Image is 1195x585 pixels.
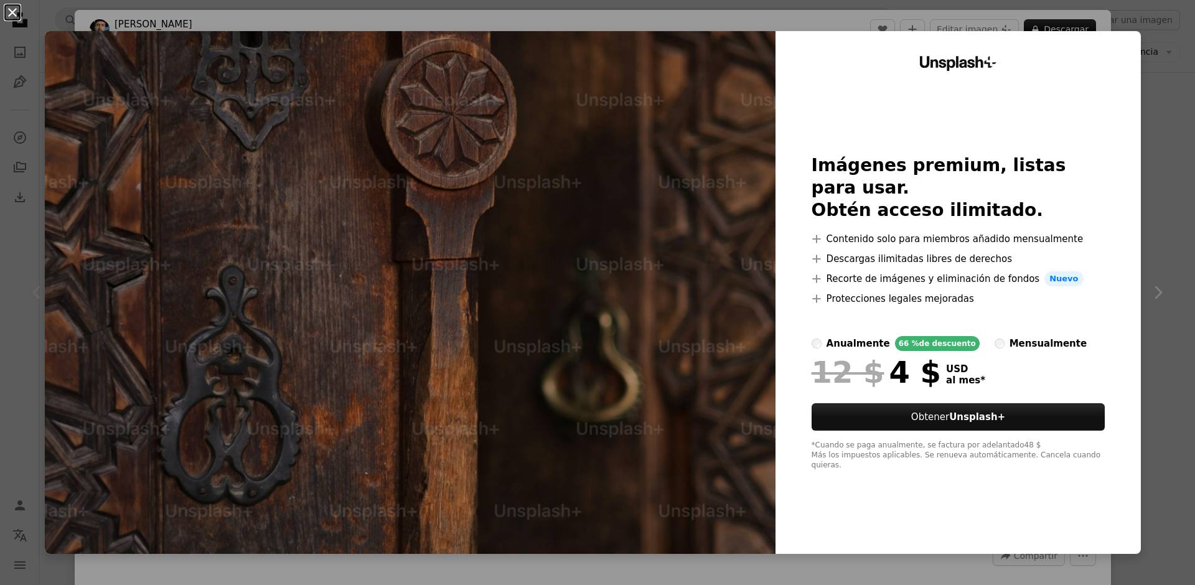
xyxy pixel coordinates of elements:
div: 4 $ [812,356,941,388]
input: anualmente66 %de descuento [812,339,822,349]
li: Recorte de imágenes y eliminación de fondos [812,271,1105,286]
li: Contenido solo para miembros añadido mensualmente [812,232,1105,246]
span: Nuevo [1044,271,1083,286]
div: anualmente [827,336,890,351]
div: mensualmente [1010,336,1087,351]
span: al mes * [946,375,985,386]
div: 66 % de descuento [895,336,980,351]
button: ObtenerUnsplash+ [812,403,1105,431]
span: USD [946,363,985,375]
div: *Cuando se paga anualmente, se factura por adelantado 48 $ Más los impuestos aplicables. Se renue... [812,441,1105,470]
input: mensualmente [995,339,1005,349]
span: 12 $ [812,356,884,388]
h2: Imágenes premium, listas para usar. Obtén acceso ilimitado. [812,154,1105,222]
li: Descargas ilimitadas libres de derechos [812,251,1105,266]
strong: Unsplash+ [949,411,1005,423]
li: Protecciones legales mejoradas [812,291,1105,306]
